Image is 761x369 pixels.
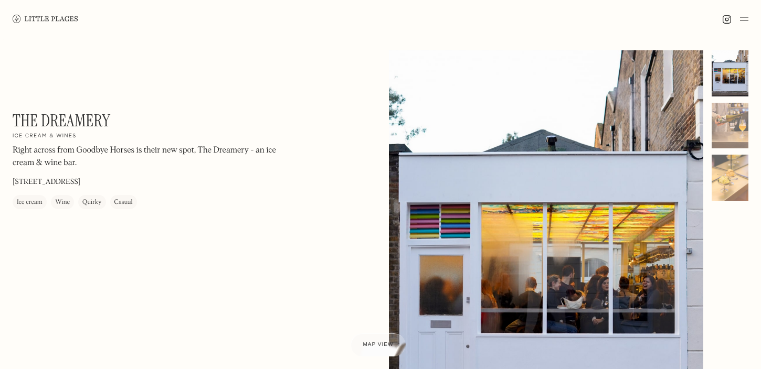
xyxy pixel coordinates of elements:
div: Quirky [82,198,101,208]
h1: The Dreamery [13,111,110,131]
a: Map view [351,333,406,356]
h2: Ice cream & wines [13,133,77,140]
span: Map view [363,342,394,348]
div: Casual [114,198,133,208]
div: Wine [55,198,70,208]
p: [STREET_ADDRESS] [13,177,80,188]
div: Ice cream [17,198,43,208]
p: Right across from Goodbye Horses is their new spot, The Dreamery - an ice cream & wine bar. [13,145,296,170]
